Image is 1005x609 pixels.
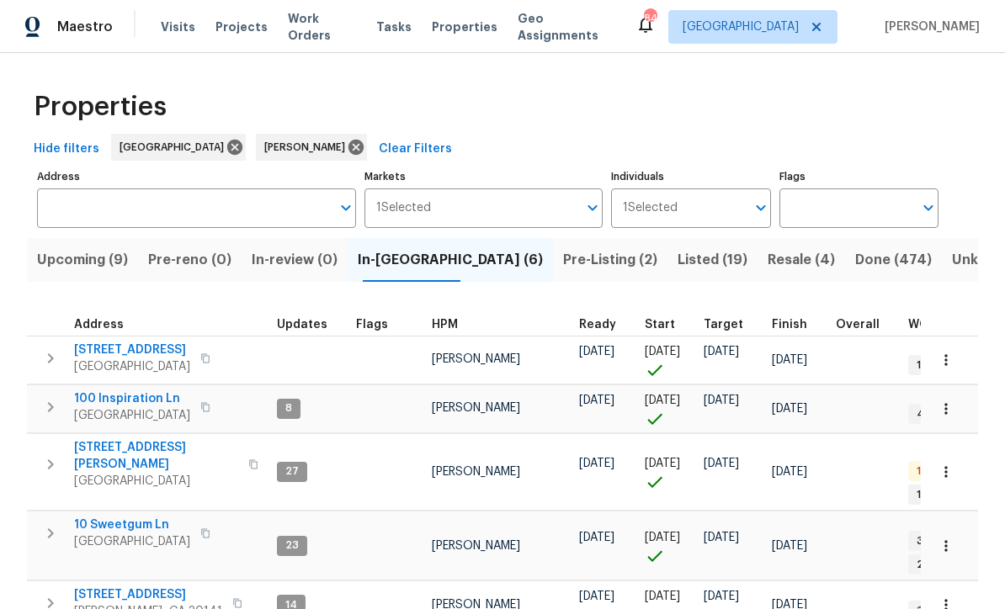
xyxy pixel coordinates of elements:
[379,139,452,160] span: Clear Filters
[772,540,807,552] span: [DATE]
[74,319,124,331] span: Address
[910,488,981,502] span: 1 Accepted
[74,473,238,490] span: [GEOGRAPHIC_DATA]
[264,139,352,156] span: [PERSON_NAME]
[74,439,238,473] span: [STREET_ADDRESS][PERSON_NAME]
[645,532,680,543] span: [DATE]
[772,319,807,331] span: Finish
[910,558,983,572] span: 2 Accepted
[683,19,799,35] span: [GEOGRAPHIC_DATA]
[432,353,520,365] span: [PERSON_NAME]
[910,358,948,373] span: 1 WIP
[645,458,680,469] span: [DATE]
[376,201,431,215] span: 1 Selected
[372,134,459,165] button: Clear Filters
[704,590,739,602] span: [DATE]
[432,319,458,331] span: HPM
[279,464,306,479] span: 27
[579,346,614,357] span: [DATE]
[772,466,807,478] span: [DATE]
[917,196,940,220] button: Open
[779,172,939,182] label: Flags
[57,19,113,35] span: Maestro
[37,248,128,272] span: Upcoming (9)
[772,354,807,366] span: [DATE]
[704,319,758,331] div: Target renovation project end date
[623,201,678,215] span: 1 Selected
[74,533,190,550] span: [GEOGRAPHIC_DATA]
[256,134,367,161] div: [PERSON_NAME]
[910,534,950,548] span: 3 WIP
[581,196,604,220] button: Open
[908,319,1001,331] span: WO Completion
[645,590,680,602] span: [DATE]
[334,196,358,220] button: Open
[910,407,951,421] span: 4 WIP
[74,390,190,407] span: 100 Inspiration Ln
[704,319,743,331] span: Target
[563,248,657,272] span: Pre-Listing (2)
[638,433,697,511] td: Project started on time
[772,403,807,415] span: [DATE]
[252,248,338,272] span: In-review (0)
[768,248,835,272] span: Resale (4)
[638,384,697,432] td: Project started on time
[356,319,388,331] span: Flags
[910,464,946,479] span: 1 QC
[364,172,604,182] label: Markets
[432,402,520,414] span: [PERSON_NAME]
[34,98,167,115] span: Properties
[638,511,697,580] td: Project started on time
[638,336,697,384] td: Project started on time
[749,196,773,220] button: Open
[74,586,222,603] span: [STREET_ADDRESS]
[432,466,520,478] span: [PERSON_NAME]
[288,10,356,44] span: Work Orders
[34,139,99,160] span: Hide filters
[645,319,675,331] span: Start
[279,401,299,416] span: 8
[518,10,615,44] span: Geo Assignments
[645,346,680,357] span: [DATE]
[74,342,190,358] span: [STREET_ADDRESS]
[579,458,614,469] span: [DATE]
[148,248,231,272] span: Pre-reno (0)
[878,19,980,35] span: [PERSON_NAME]
[215,19,268,35] span: Projects
[855,248,932,272] span: Done (474)
[704,458,739,469] span: [DATE]
[579,319,631,331] div: Earliest renovation start date (first business day after COE or Checkout)
[74,358,190,375] span: [GEOGRAPHIC_DATA]
[432,540,520,552] span: [PERSON_NAME]
[645,395,680,406] span: [DATE]
[579,590,614,602] span: [DATE]
[579,319,616,331] span: Ready
[611,172,770,182] label: Individuals
[358,248,543,272] span: In-[GEOGRAPHIC_DATA] (6)
[836,319,895,331] div: Days past target finish date
[772,319,822,331] div: Projected renovation finish date
[120,139,231,156] span: [GEOGRAPHIC_DATA]
[579,532,614,543] span: [DATE]
[432,19,497,35] span: Properties
[111,134,246,161] div: [GEOGRAPHIC_DATA]
[678,248,747,272] span: Listed (19)
[279,538,306,553] span: 23
[645,319,690,331] div: Actual renovation start date
[704,346,739,357] span: [DATE]
[74,516,190,533] span: 10 Sweetgum Ln
[376,21,412,33] span: Tasks
[704,395,739,406] span: [DATE]
[579,395,614,406] span: [DATE]
[161,19,195,35] span: Visits
[27,134,106,165] button: Hide filters
[277,319,327,331] span: Updates
[644,10,656,27] div: 84
[704,532,739,543] span: [DATE]
[836,319,880,331] span: Overall
[37,172,356,182] label: Address
[74,407,190,424] span: [GEOGRAPHIC_DATA]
